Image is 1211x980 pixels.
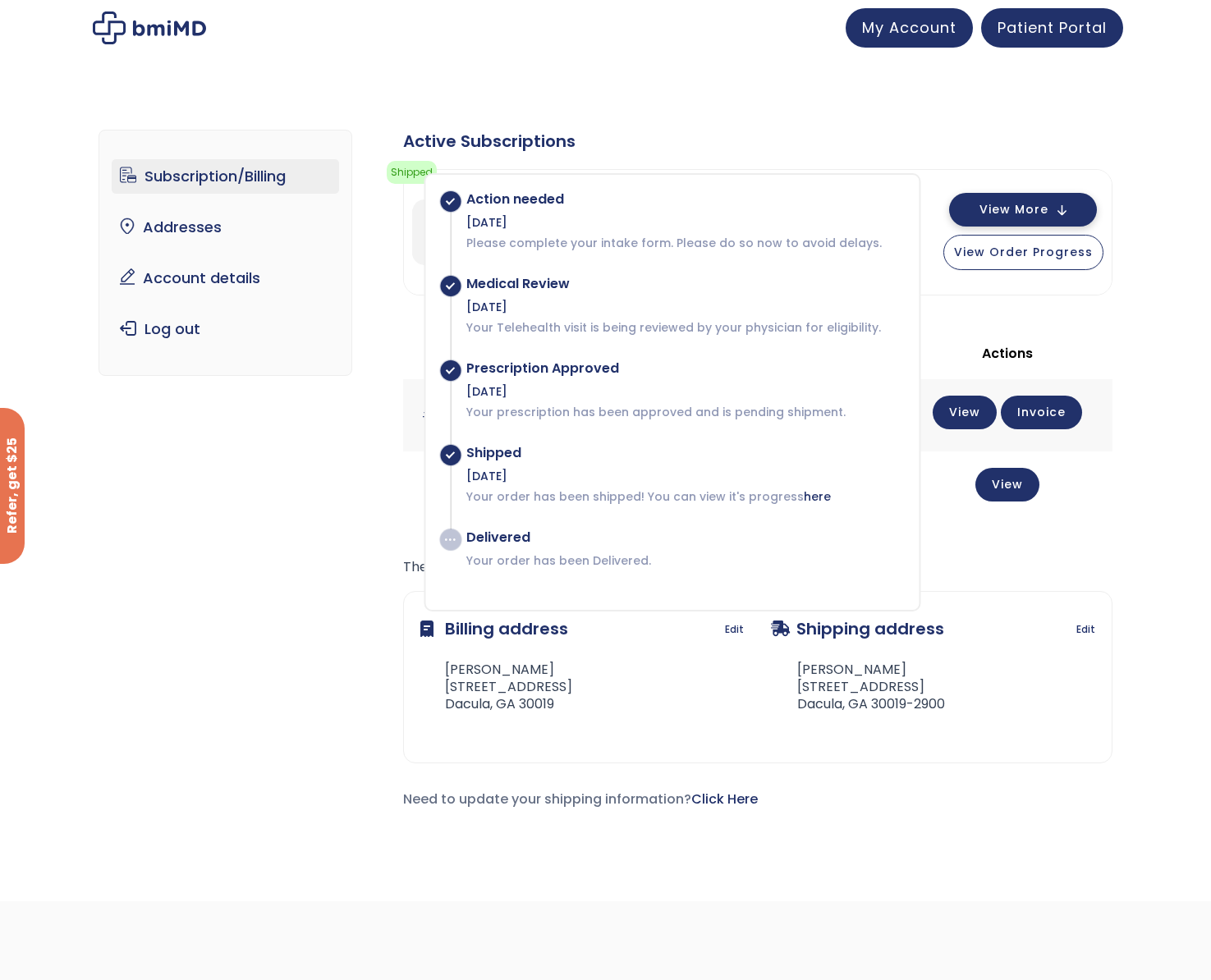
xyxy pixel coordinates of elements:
div: [DATE] [466,468,902,484]
a: My Account [846,8,973,48]
a: Edit [1076,618,1095,641]
h3: Billing address [420,608,568,649]
p: Please complete your intake form. Please do so now to avoid delays. [466,235,902,251]
a: #1876426 [422,405,487,424]
a: Patient Portal [981,8,1123,48]
span: View Order Progress [954,244,1093,260]
div: Action needed [466,191,902,208]
div: Prescription Approved [466,360,902,377]
nav: Account pages [99,130,352,376]
a: View [975,468,1039,501]
span: Patient Portal [998,17,1107,38]
h3: Shipping address [771,608,944,649]
a: Click Here [691,790,758,808]
p: Your order has been shipped! You can view it's progress [466,488,902,505]
span: My Account [862,17,956,38]
button: View More [949,193,1097,227]
address: [PERSON_NAME] [STREET_ADDRESS] Dacula, GA 30019-2900 [771,662,945,712]
div: [DATE] [466,299,902,315]
div: Shipped [466,445,902,461]
a: Log out [112,312,339,346]
span: Actions [982,344,1033,363]
div: [DATE] [466,214,902,231]
a: Account details [112,261,339,295]
button: View Order Progress [943,235,1103,270]
span: Need to update your shipping information? [403,790,758,808]
p: Your order has been Delivered. [466,552,902,569]
p: The following addresses will be used on the checkout page by default. [403,556,1112,579]
a: Addresses [112,210,339,245]
a: Edit [725,618,744,641]
a: here [804,488,831,505]
p: Your prescription has been approved and is pending shipment. [466,404,902,420]
div: Medical Review [466,276,902,292]
address: [PERSON_NAME] [STREET_ADDRESS] Dacula, GA 30019 [420,662,572,712]
div: [DATE] [466,383,902,400]
a: Subscription/Billing [112,159,339,194]
div: Active Subscriptions [403,130,1112,153]
span: View More [979,204,1048,215]
img: My account [93,11,206,44]
a: View [933,396,997,429]
span: Shipped [387,161,437,184]
a: here [618,172,645,189]
p: Your Telehealth visit is being reviewed by your physician for eligibility. [466,319,902,336]
a: Invoice [1001,396,1082,429]
div: Delivered [466,529,902,546]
